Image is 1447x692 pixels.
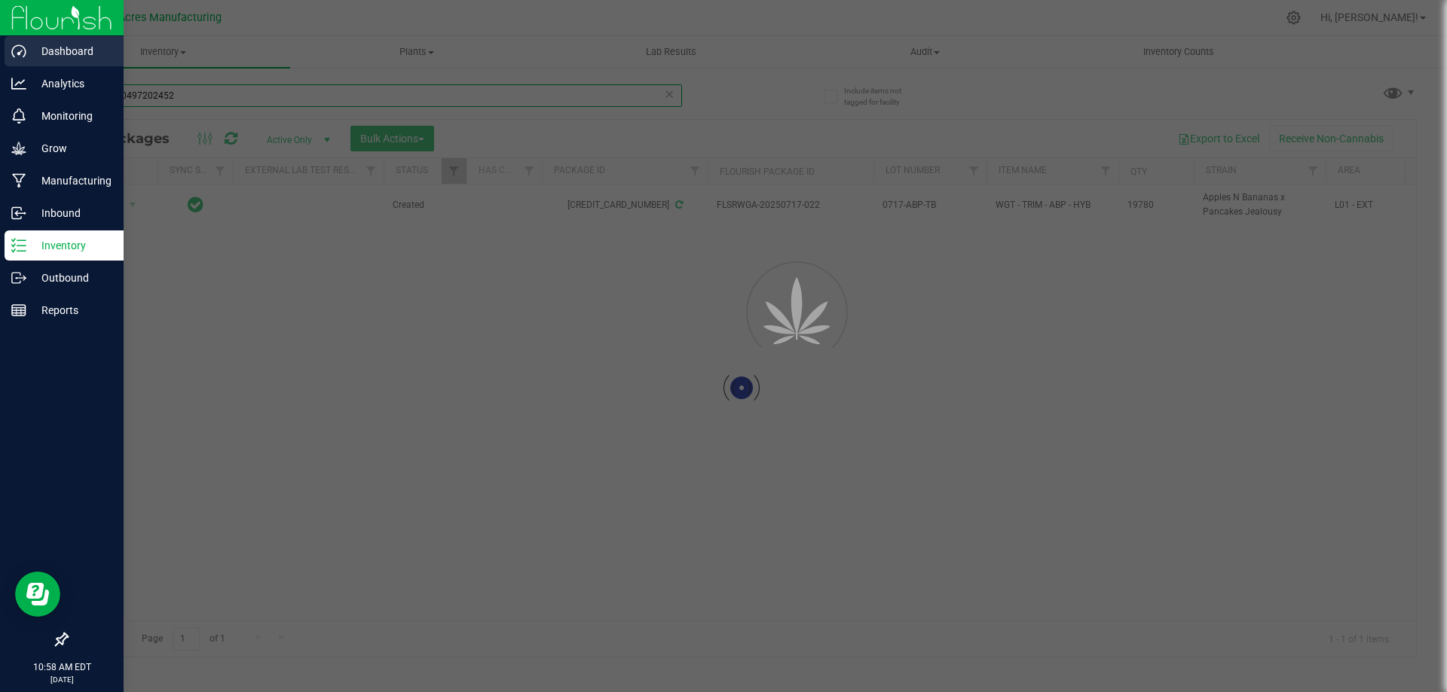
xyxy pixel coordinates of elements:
p: Inbound [26,204,117,222]
p: [DATE] [7,674,117,685]
inline-svg: Reports [11,303,26,318]
inline-svg: Inventory [11,238,26,253]
p: Reports [26,301,117,319]
inline-svg: Outbound [11,270,26,285]
p: Outbound [26,269,117,287]
p: Inventory [26,236,117,255]
inline-svg: Monitoring [11,108,26,123]
p: Manufacturing [26,172,117,190]
iframe: Resource center [15,572,60,617]
p: Monitoring [26,107,117,125]
p: 10:58 AM EDT [7,660,117,674]
inline-svg: Dashboard [11,44,26,59]
inline-svg: Inbound [11,206,26,221]
inline-svg: Manufacturing [11,173,26,188]
p: Grow [26,139,117,157]
p: Analytics [26,75,117,93]
inline-svg: Grow [11,141,26,156]
inline-svg: Analytics [11,76,26,91]
p: Dashboard [26,42,117,60]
